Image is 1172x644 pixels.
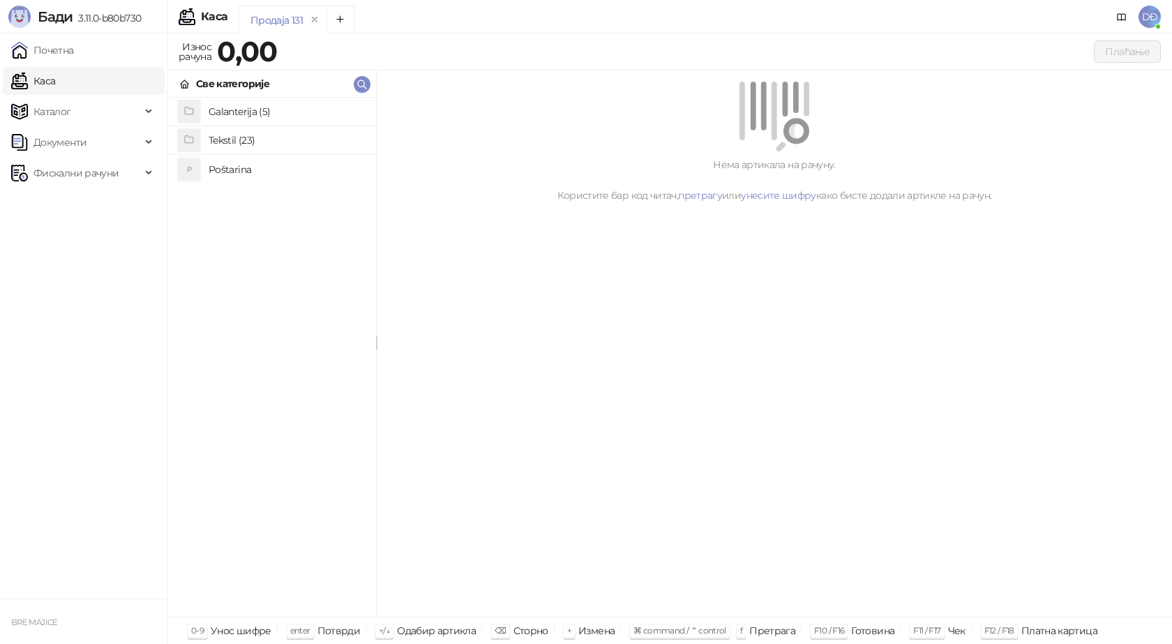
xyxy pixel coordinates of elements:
span: + [567,625,571,636]
div: Измена [578,622,615,640]
div: Одабир артикла [397,622,476,640]
div: Готовина [851,622,894,640]
span: Фискални рачуни [33,159,119,187]
span: DĐ [1139,6,1161,28]
div: Унос шифре [211,622,271,640]
a: Почетна [11,36,74,64]
div: Износ рачуна [176,38,214,66]
div: Чек [948,622,966,640]
div: Претрага [749,622,795,640]
div: Каса [201,11,227,22]
button: Add tab [326,6,354,33]
a: претрагу [678,189,722,202]
div: Потврди [317,622,361,640]
h4: Galanterija (5) [209,100,365,123]
div: Платна картица [1021,622,1097,640]
span: 3.11.0-b80b730 [73,12,141,24]
span: F12 / F18 [984,625,1014,636]
a: Каса [11,67,55,95]
h4: Poštarina [209,158,365,181]
span: Документи [33,128,87,156]
div: grid [168,98,376,617]
span: ↑/↓ [379,625,390,636]
button: remove [306,14,324,26]
div: Продаја 131 [250,13,303,28]
img: Logo [8,6,31,28]
strong: 0,00 [217,34,277,68]
span: 0-9 [191,625,204,636]
span: Каталог [33,98,71,126]
h4: Tekstil (23) [209,129,365,151]
div: Сторно [513,622,548,640]
span: F11 / F17 [913,625,940,636]
button: Плаћање [1094,40,1161,63]
span: F10 / F16 [814,625,844,636]
a: унесите шифру [741,189,816,202]
span: enter [290,625,310,636]
span: ⌫ [495,625,506,636]
div: Све категорије [196,76,269,91]
span: f [740,625,742,636]
span: ⌘ command / ⌃ control [633,625,726,636]
a: Документација [1111,6,1133,28]
div: P [178,158,200,181]
div: Нема артикала на рачуну. Користите бар код читач, или како бисте додали артикле на рачун. [393,157,1155,203]
small: BRE MAJICE [11,617,58,627]
span: Бади [38,8,73,25]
